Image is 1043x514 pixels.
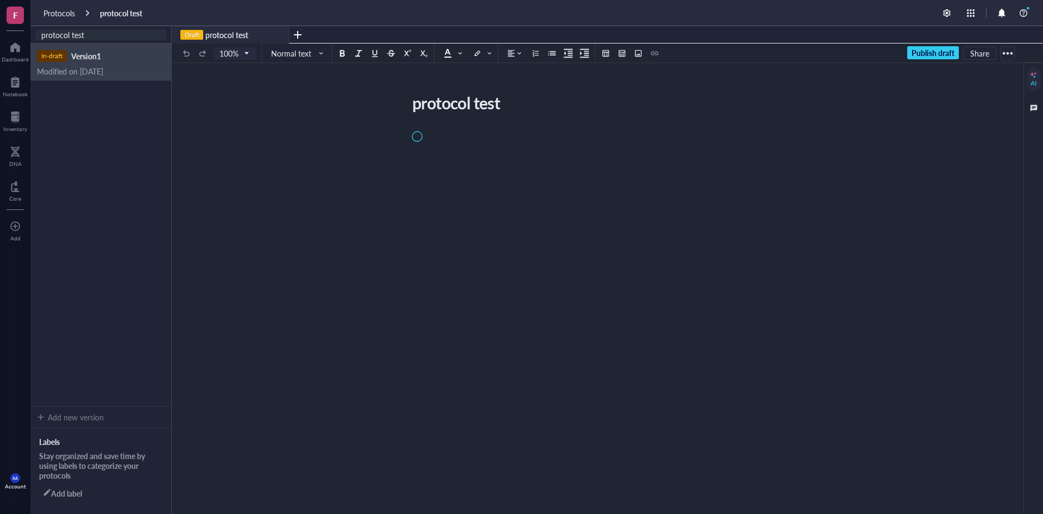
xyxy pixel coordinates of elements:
span: Share [970,48,989,58]
a: Protocols [43,8,75,18]
a: Notebook [3,73,28,97]
a: protocol test [100,8,142,18]
div: Stay organized and save time by using labels to categorize your protocols [39,451,162,480]
div: Labels [39,437,162,447]
button: Publish draft [907,46,959,59]
span: Publish draft [912,48,954,58]
div: Add label [51,488,82,498]
div: Add [10,235,21,241]
div: AI [1031,79,1036,88]
div: Version 1 [71,51,101,61]
div: Modified on [DATE] [37,66,165,76]
div: Account [5,483,26,490]
div: Notebook [3,91,28,97]
span: F [13,8,18,22]
a: Inventory [3,108,27,132]
div: DNA [9,160,22,167]
span: 100% [219,48,248,58]
span: Normal text [271,48,324,58]
span: AA [12,476,18,481]
a: Dashboard [2,39,29,63]
button: Share [963,47,996,60]
div: Dashboard [2,56,29,63]
div: Core [9,195,21,202]
span: protocol test [41,30,158,40]
a: Core [9,178,21,202]
a: DNA [9,143,22,167]
div: Add new version [48,412,104,422]
div: Inventory [3,126,27,132]
div: In-draft [41,52,62,60]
